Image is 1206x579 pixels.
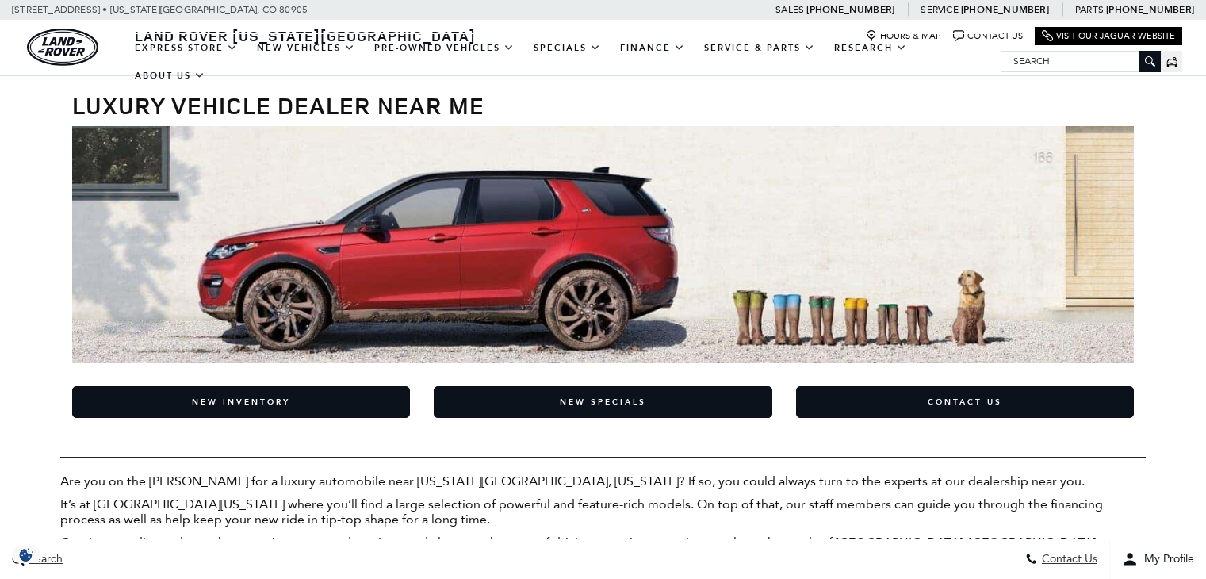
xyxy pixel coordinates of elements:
a: Research [825,34,917,62]
p: Are you on the [PERSON_NAME] for a luxury automobile near [US_STATE][GEOGRAPHIC_DATA], [US_STATE]... [60,474,1146,489]
a: Visit Our Jaguar Website [1042,30,1175,42]
a: Service & Parts [695,34,825,62]
img: Opt-Out Icon [8,546,44,563]
a: [PHONE_NUMBER] [1106,3,1194,16]
span: My Profile [1138,553,1194,566]
a: New Specials [434,386,771,418]
a: Specials [524,34,611,62]
span: Land Rover [US_STATE][GEOGRAPHIC_DATA] [135,26,476,45]
a: Pre-Owned Vehicles [365,34,524,62]
a: About Us [125,62,215,90]
a: Hours & Map [866,30,941,42]
a: Land Rover [US_STATE][GEOGRAPHIC_DATA] [125,26,485,45]
a: [PHONE_NUMBER] [806,3,894,16]
h1: Luxury Vehicle Dealer near Me [72,92,1134,118]
a: [STREET_ADDRESS] • [US_STATE][GEOGRAPHIC_DATA], CO 80905 [12,4,308,15]
a: Contact Us [953,30,1023,42]
span: Parts [1075,4,1104,15]
span: Contact Us [1038,553,1097,566]
p: Continue reading to learn about our inventory and services, and also see what sort of driving exp... [60,535,1146,565]
span: Sales [775,4,804,15]
nav: Main Navigation [125,34,1001,90]
img: Land Rover [27,29,98,66]
a: land-rover [27,29,98,66]
span: Service [921,4,958,15]
input: Search [1001,52,1160,71]
a: New Vehicles [247,34,365,62]
a: New Inventory [72,386,410,418]
a: [PHONE_NUMBER] [961,3,1049,16]
a: Finance [611,34,695,62]
a: EXPRESS STORE [125,34,247,62]
a: Contact Us [796,386,1134,418]
p: It’s at [GEOGRAPHIC_DATA][US_STATE] where you’ll find a large selection of powerful and feature-r... [60,497,1146,527]
section: Click to Open Cookie Consent Modal [8,546,44,563]
button: Open user profile menu [1110,539,1206,579]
